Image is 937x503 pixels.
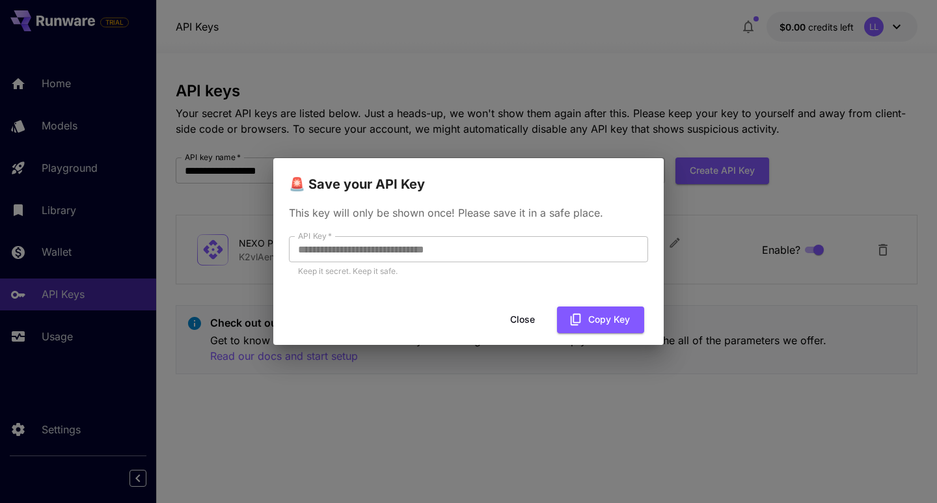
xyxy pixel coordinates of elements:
[273,158,664,195] h2: 🚨 Save your API Key
[493,306,552,333] button: Close
[557,306,644,333] button: Copy Key
[298,265,639,278] p: Keep it secret. Keep it safe.
[298,230,332,241] label: API Key
[289,205,648,221] p: This key will only be shown once! Please save it in a safe place.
